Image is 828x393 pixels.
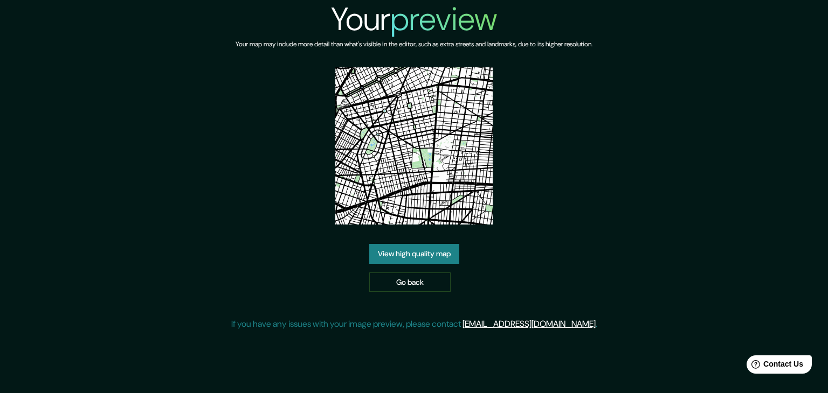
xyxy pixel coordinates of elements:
[335,67,493,224] img: created-map-preview
[236,39,592,50] h6: Your map may include more detail than what's visible in the editor, such as extra streets and lan...
[369,244,459,264] a: View high quality map
[231,318,597,331] p: If you have any issues with your image preview, please contact .
[369,272,451,292] a: Go back
[732,351,816,381] iframe: Help widget launcher
[463,318,596,329] a: [EMAIL_ADDRESS][DOMAIN_NAME]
